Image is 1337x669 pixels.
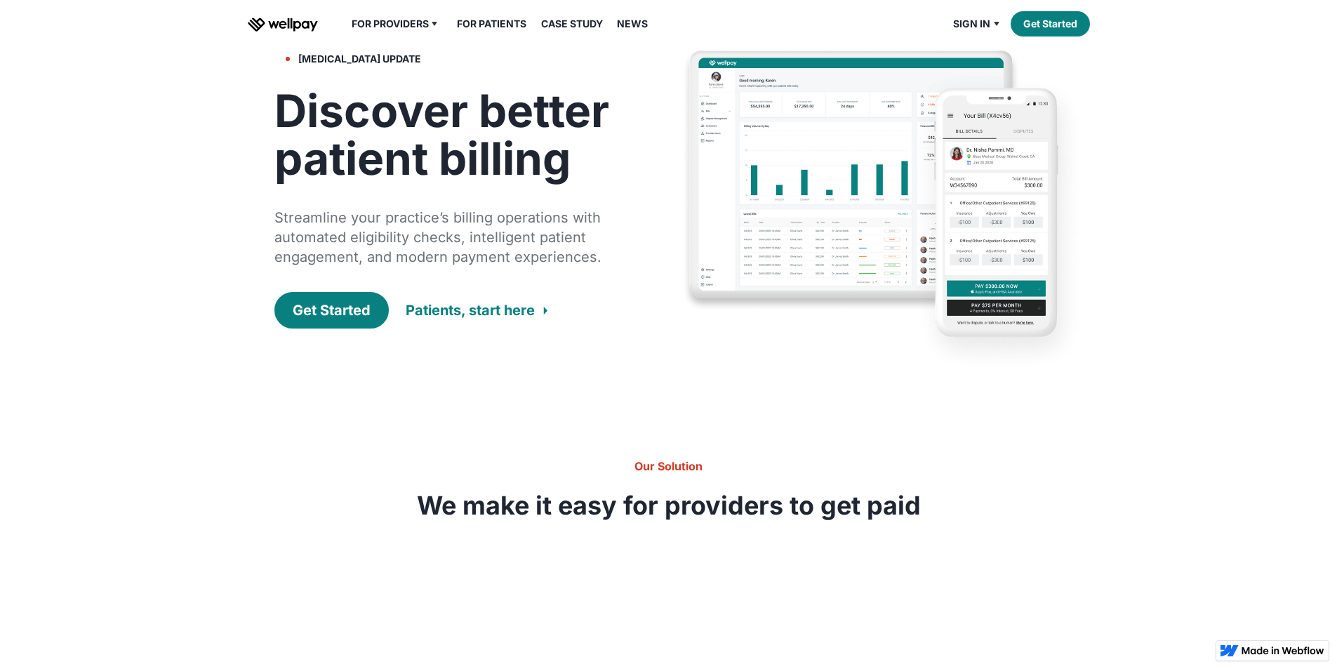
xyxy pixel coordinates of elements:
[1242,647,1324,655] img: Made in Webflow
[274,292,389,329] a: Get Started
[343,15,449,32] div: For Providers
[406,300,535,320] div: Patients, start here
[274,87,630,183] h1: Discover better patient billing
[406,293,547,327] a: Patients, start here
[1011,11,1090,37] a: Get Started
[416,491,922,519] h3: We make it easy for providers to get paid
[352,15,429,32] div: For Providers
[416,458,922,475] h6: Our Solution
[608,15,656,32] a: News
[274,208,630,267] div: Streamline your practice’s billing operations with automated eligibility checks, intelligent pati...
[248,15,318,32] a: home
[293,300,371,320] div: Get Started
[533,15,611,32] a: Case Study
[448,15,535,32] a: For Patients
[298,51,421,67] div: [MEDICAL_DATA] update
[953,15,990,32] div: Sign in
[945,15,1011,32] div: Sign in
